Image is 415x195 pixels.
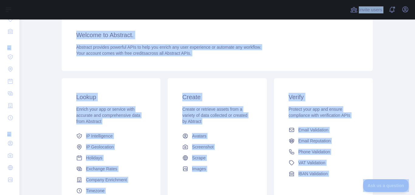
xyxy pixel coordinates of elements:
a: Images [180,163,254,174]
span: Exchange Rates [86,166,117,172]
a: Screenshot [180,141,254,152]
span: Enrich your app or service with accurate and comprehensive data from Abstract [76,107,140,124]
a: VAT Validation [286,157,361,168]
span: Your account comes with across all Abstract APIs. [76,51,191,56]
span: free credits [125,51,146,56]
span: IP Intelligence [86,133,113,139]
span: Timezone [86,188,105,194]
a: IP Intelligence [74,131,148,141]
a: Email Reputation [286,135,361,146]
a: Holidays [74,152,148,163]
span: Invite users [359,6,382,13]
span: Email Validation [298,127,328,133]
a: Phone Validation [286,146,361,157]
span: Images [192,166,206,172]
span: Email Reputation [298,138,331,144]
span: IBAN Validation [298,171,328,177]
a: IBAN Validation [286,168,361,179]
a: Email Validation [286,124,361,135]
a: Avatars [180,131,254,141]
span: Screenshot [192,144,214,150]
div: ... [5,38,15,50]
span: Avatars [192,133,206,139]
a: IP Geolocation [74,141,148,152]
span: Company Enrichment [86,177,127,183]
h3: Verify [289,93,358,101]
span: Create or retrieve assets from a variety of data collected or created by Abtract [182,107,247,124]
span: VAT Validation [298,160,325,166]
span: IP Geolocation [86,144,114,150]
iframe: Toggle Customer Support [363,179,409,192]
span: Abstract provides powerful APIs to help you enrich any user experience or automate any workflow. [76,45,261,50]
span: Protect your app and ensure compliance with verification APIs [289,107,350,118]
span: Phone Validation [298,149,330,155]
a: Exchange Rates [74,163,148,174]
a: Scrape [180,152,254,163]
h3: Create [182,93,252,101]
span: Scrape [192,155,205,161]
div: ... [5,124,15,137]
span: Holidays [86,155,102,161]
h3: Welcome to Abstract. [76,31,358,39]
button: Invite users [349,5,383,15]
h3: Lookup [76,93,146,101]
a: Company Enrichment [74,174,148,185]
